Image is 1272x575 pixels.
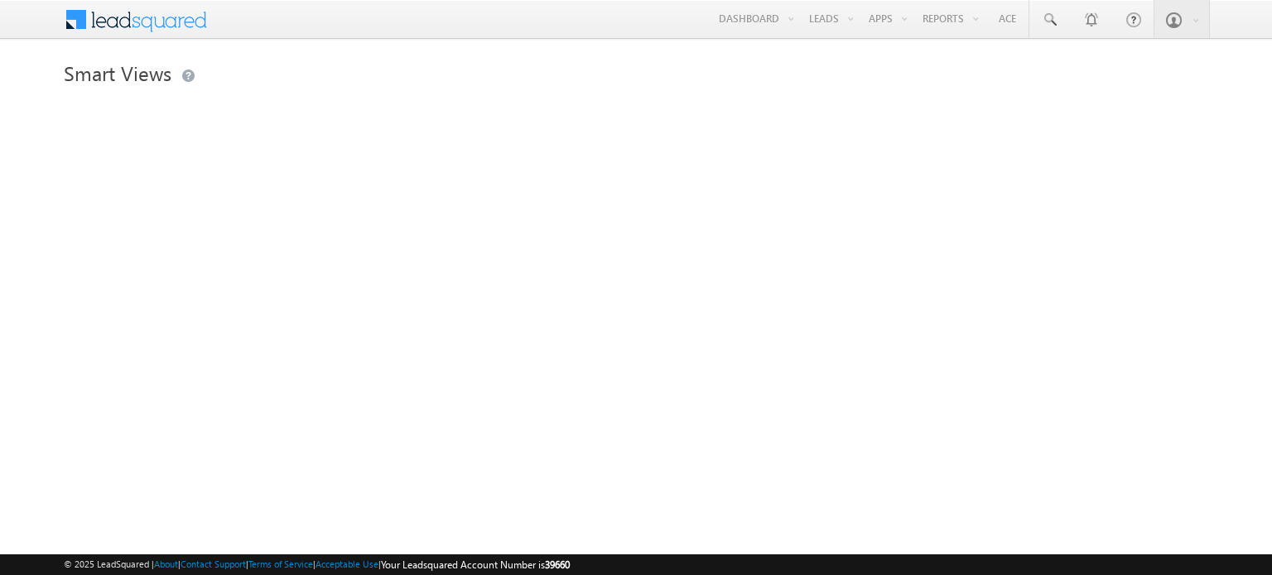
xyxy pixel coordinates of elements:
[545,558,570,571] span: 39660
[181,558,246,569] a: Contact Support
[154,558,178,569] a: About
[316,558,378,569] a: Acceptable Use
[248,558,313,569] a: Terms of Service
[381,558,570,571] span: Your Leadsquared Account Number is
[64,60,171,86] span: Smart Views
[64,557,570,573] span: © 2025 LeadSquared | | | | |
